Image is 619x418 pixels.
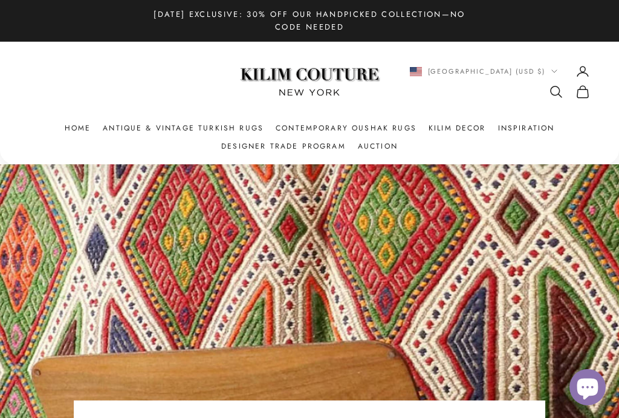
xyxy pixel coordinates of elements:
a: Contemporary Oushak Rugs [276,122,416,134]
p: [DATE] Exclusive: 30% Off Our Handpicked Collection—No Code Needed [140,8,479,34]
a: Designer Trade Program [221,140,346,152]
summary: Kilim Decor [429,122,486,134]
button: Change country or currency [410,66,558,77]
a: Home [65,122,91,134]
nav: Secondary navigation [409,64,590,99]
a: Auction [358,140,398,152]
inbox-online-store-chat: Shopify online store chat [566,369,609,408]
a: Antique & Vintage Turkish Rugs [103,122,264,134]
nav: Primary navigation [29,122,590,153]
a: Inspiration [498,122,555,134]
span: [GEOGRAPHIC_DATA] (USD $) [428,66,546,77]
